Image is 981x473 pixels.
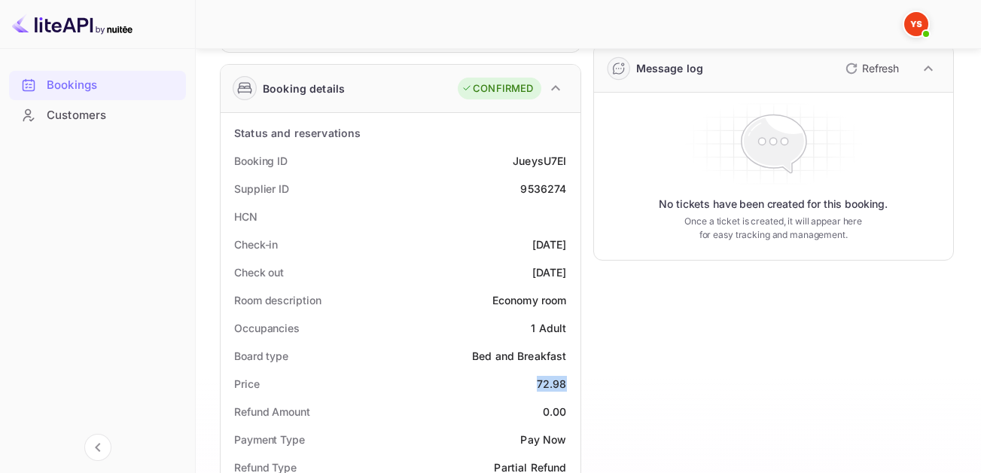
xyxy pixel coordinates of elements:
[84,434,111,461] button: Collapse navigation
[9,71,186,99] a: Bookings
[234,292,321,308] div: Room description
[47,77,178,94] div: Bookings
[234,376,260,392] div: Price
[234,348,288,364] div: Board type
[263,81,345,96] div: Booking details
[234,153,288,169] div: Booking ID
[234,404,310,420] div: Refund Amount
[537,376,567,392] div: 72.98
[12,12,133,36] img: LiteAPI logo
[532,264,567,280] div: [DATE]
[532,236,567,252] div: [DATE]
[904,12,928,36] img: Yandex Support
[520,432,566,447] div: Pay Now
[234,432,305,447] div: Payment Type
[636,60,704,76] div: Message log
[47,107,178,124] div: Customers
[543,404,567,420] div: 0.00
[9,101,186,130] div: Customers
[531,320,566,336] div: 1 Adult
[659,197,888,212] p: No tickets have been created for this booking.
[234,209,257,224] div: HCN
[234,264,284,280] div: Check out
[472,348,567,364] div: Bed and Breakfast
[520,181,566,197] div: 9536274
[678,215,869,242] p: Once a ticket is created, it will appear here for easy tracking and management.
[836,56,905,81] button: Refresh
[862,60,899,76] p: Refresh
[492,292,567,308] div: Economy room
[462,81,533,96] div: CONFIRMED
[234,125,361,141] div: Status and reservations
[234,236,278,252] div: Check-in
[9,101,186,129] a: Customers
[234,320,300,336] div: Occupancies
[234,181,289,197] div: Supplier ID
[513,153,566,169] div: JueysU7EI
[9,71,186,100] div: Bookings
